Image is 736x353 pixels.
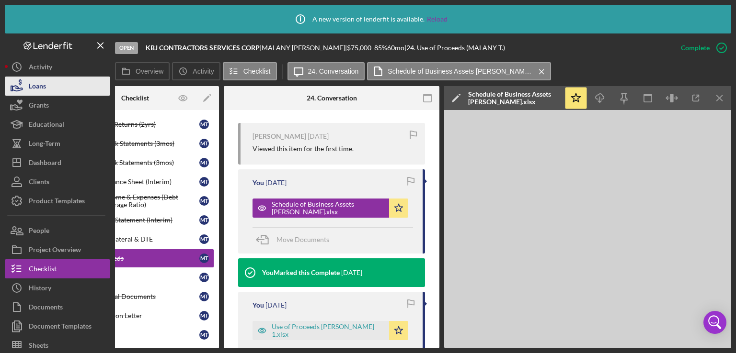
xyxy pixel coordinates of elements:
[199,311,209,320] div: M T
[56,249,214,268] a: Use of ProceedsMT
[76,331,199,339] div: W9
[56,287,214,306] a: Organizational DocumentsMT
[136,67,163,75] label: Overview
[199,330,209,340] div: M T
[29,317,92,338] div: Document Templates
[76,140,199,147] div: Personal Bank Statements (3mos)
[253,145,354,153] div: Viewed this item for the first time.
[56,325,214,344] a: W9MT
[307,94,357,102] div: 24. Conversation
[76,254,199,262] div: Use of Proceeds
[199,177,209,187] div: M T
[5,298,110,317] button: Documents
[287,62,365,80] button: 24. Conversation
[199,234,209,244] div: M T
[253,132,306,140] div: [PERSON_NAME]
[5,317,110,336] button: Document Templates
[272,200,384,216] div: Schedule of Business Assets [PERSON_NAME].xlsx
[29,278,51,300] div: History
[193,67,214,75] label: Activity
[56,172,214,191] a: Business Balance Sheet (Interim)MT
[199,120,209,129] div: M T
[671,38,731,57] button: Complete
[262,269,340,276] div: You Marked this Complete
[56,153,214,172] a: Business Bank Statements (3mos)MT
[253,321,408,340] button: Use of Proceeds [PERSON_NAME] 1.xlsx
[272,323,384,338] div: Use of Proceeds [PERSON_NAME] 1.xlsx
[5,240,110,259] button: Project Overview
[5,278,110,298] button: History
[253,179,264,187] div: You
[29,298,63,319] div: Documents
[243,67,271,75] label: Checklist
[115,62,170,80] button: Overview
[265,301,287,309] time: 2025-08-23 00:05
[146,44,262,52] div: |
[115,42,138,54] div: Open
[56,210,214,230] a: Profit & Loss Statement (Interim)MT
[199,215,209,225] div: M T
[56,306,214,325] a: EIN Verification LetterMT
[387,44,404,52] div: 60 mo
[5,221,110,240] button: People
[76,293,199,300] div: Organizational Documents
[404,44,505,52] div: | 24. Use of Proceeds (MALANY T.)
[388,67,531,75] label: Schedule of Business Assets [PERSON_NAME].xlsx
[76,274,199,281] div: Resume/Bio
[262,44,347,52] div: MALANY [PERSON_NAME] |
[427,15,448,23] a: Reload
[76,216,199,224] div: Profit & Loss Statement (Interim)
[5,259,110,278] button: Checklist
[468,90,559,106] div: Schedule of Business Assets [PERSON_NAME].xlsx
[56,115,214,134] a: Business Tax Returns (2yrs)MT
[253,199,408,218] button: Schedule of Business Assets [PERSON_NAME].xlsx
[199,196,209,206] div: M T
[76,159,199,166] div: Business Bank Statements (3mos)
[374,44,387,52] div: 85 %
[56,230,214,249] a: Business Collateral & DTEMT
[681,38,710,57] div: Complete
[199,158,209,167] div: M T
[29,221,49,243] div: People
[444,110,732,348] iframe: Document Preview
[341,269,362,276] time: 2025-08-23 00:05
[703,311,726,334] div: Open Intercom Messenger
[56,268,214,287] a: Resume/BioMT
[276,235,329,243] span: Move Documents
[253,228,339,252] button: Move Documents
[56,191,214,210] a: Business Income & Expenses (Debt Service Coverage Ratio)MT
[76,121,199,128] div: Business Tax Returns (2yrs)
[29,259,57,281] div: Checklist
[199,273,209,282] div: M T
[172,62,220,80] button: Activity
[265,179,287,187] time: 2025-08-23 01:58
